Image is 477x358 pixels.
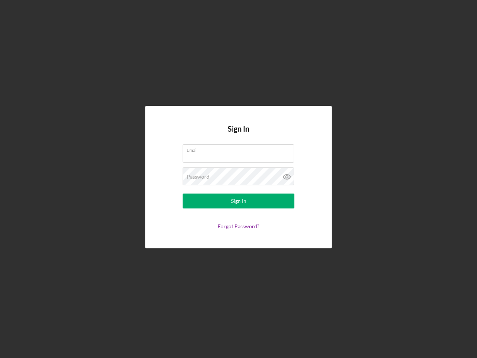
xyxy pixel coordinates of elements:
label: Password [187,174,209,180]
div: Sign In [231,194,246,208]
button: Sign In [183,194,294,208]
label: Email [187,145,294,153]
a: Forgot Password? [218,223,259,229]
h4: Sign In [228,125,249,144]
